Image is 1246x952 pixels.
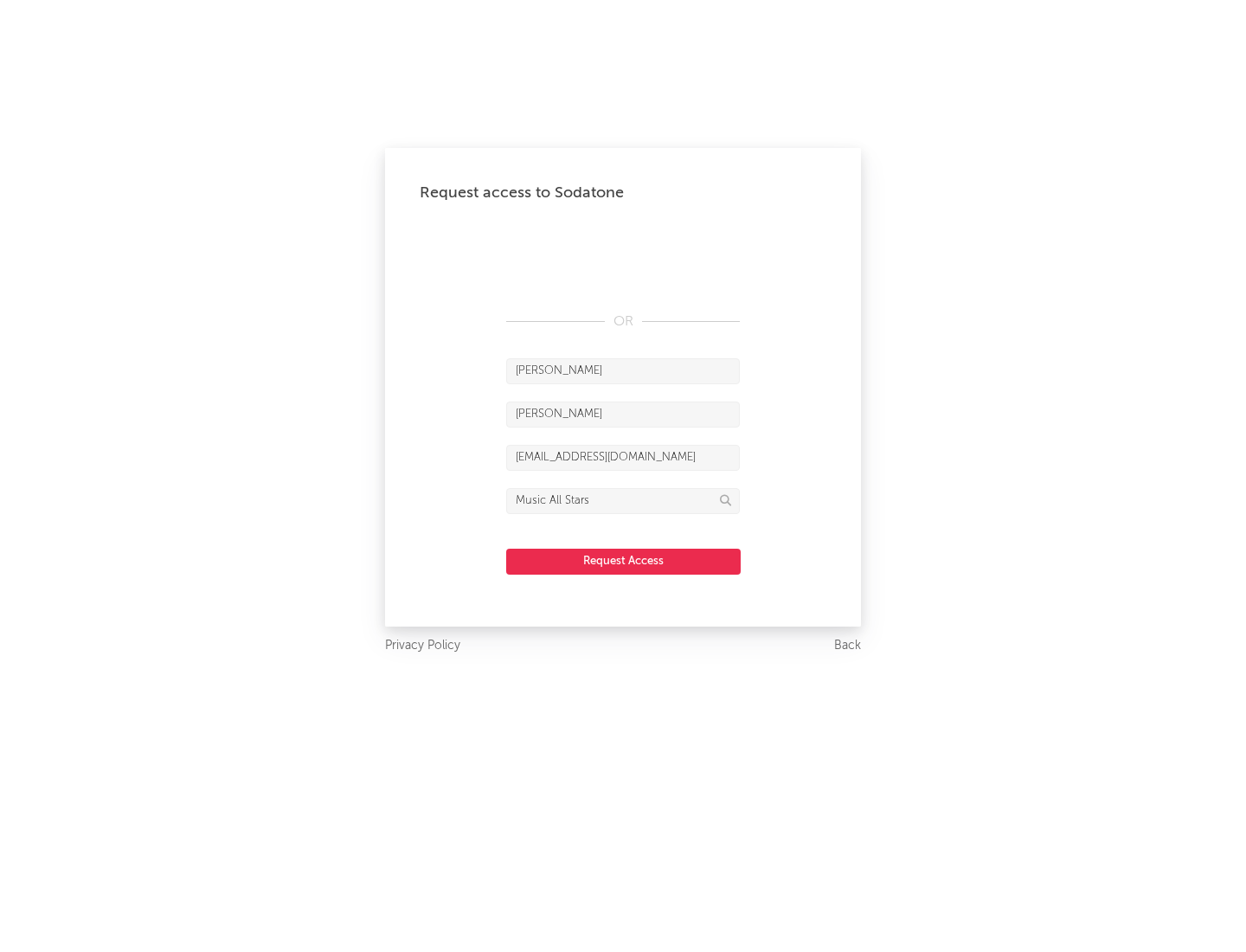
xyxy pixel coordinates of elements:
input: Last Name [506,402,740,428]
input: Division [506,488,740,514]
div: OR [506,312,740,332]
a: Privacy Policy [385,635,460,657]
div: Request access to Sodatone [420,183,826,203]
button: Request Access [506,549,741,575]
input: Email [506,445,740,471]
input: First Name [506,358,740,384]
a: Back [834,635,861,657]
